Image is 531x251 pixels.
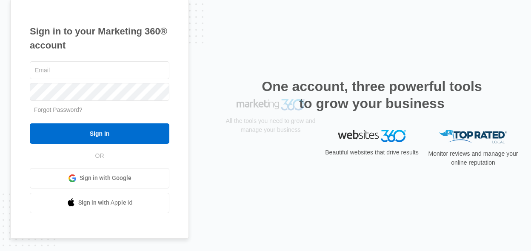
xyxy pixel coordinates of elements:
[30,123,169,144] input: Sign In
[439,130,507,144] img: Top Rated Local
[223,147,318,165] p: All the tools you need to grow and manage your business
[30,193,169,213] a: Sign in with Apple Id
[30,24,169,52] h1: Sign in to your Marketing 360® account
[237,130,305,142] img: Marketing 360
[338,130,406,142] img: Websites 360
[425,149,521,167] p: Monitor reviews and manage your online reputation
[30,168,169,188] a: Sign in with Google
[34,106,83,113] a: Forgot Password?
[259,78,485,112] h2: One account, three powerful tools to grow your business
[30,61,169,79] input: Email
[324,148,420,157] p: Beautiful websites that drive results
[78,198,133,207] span: Sign in with Apple Id
[80,174,131,183] span: Sign in with Google
[89,151,110,160] span: OR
